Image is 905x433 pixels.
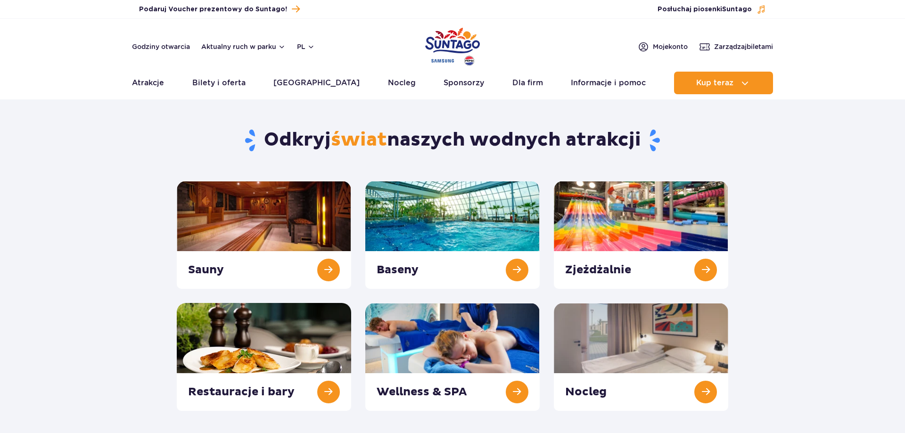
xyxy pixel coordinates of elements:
[512,72,543,94] a: Dla firm
[192,72,246,94] a: Bilety i oferta
[444,72,484,94] a: Sponsorzy
[653,42,688,51] span: Moje konto
[201,43,286,50] button: Aktualny ruch w parku
[177,128,729,153] h1: Odkryj naszych wodnych atrakcji
[425,24,480,67] a: Park of Poland
[699,41,773,52] a: Zarządzajbiletami
[297,42,315,51] button: pl
[571,72,646,94] a: Informacje i pomoc
[714,42,773,51] span: Zarządzaj biletami
[132,72,164,94] a: Atrakcje
[139,5,287,14] span: Podaruj Voucher prezentowy do Suntago!
[638,41,688,52] a: Mojekonto
[331,128,387,152] span: świat
[132,42,190,51] a: Godziny otwarcia
[696,79,733,87] span: Kup teraz
[658,5,766,14] button: Posłuchaj piosenkiSuntago
[674,72,773,94] button: Kup teraz
[273,72,360,94] a: [GEOGRAPHIC_DATA]
[722,6,752,13] span: Suntago
[658,5,752,14] span: Posłuchaj piosenki
[139,3,300,16] a: Podaruj Voucher prezentowy do Suntago!
[388,72,416,94] a: Nocleg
